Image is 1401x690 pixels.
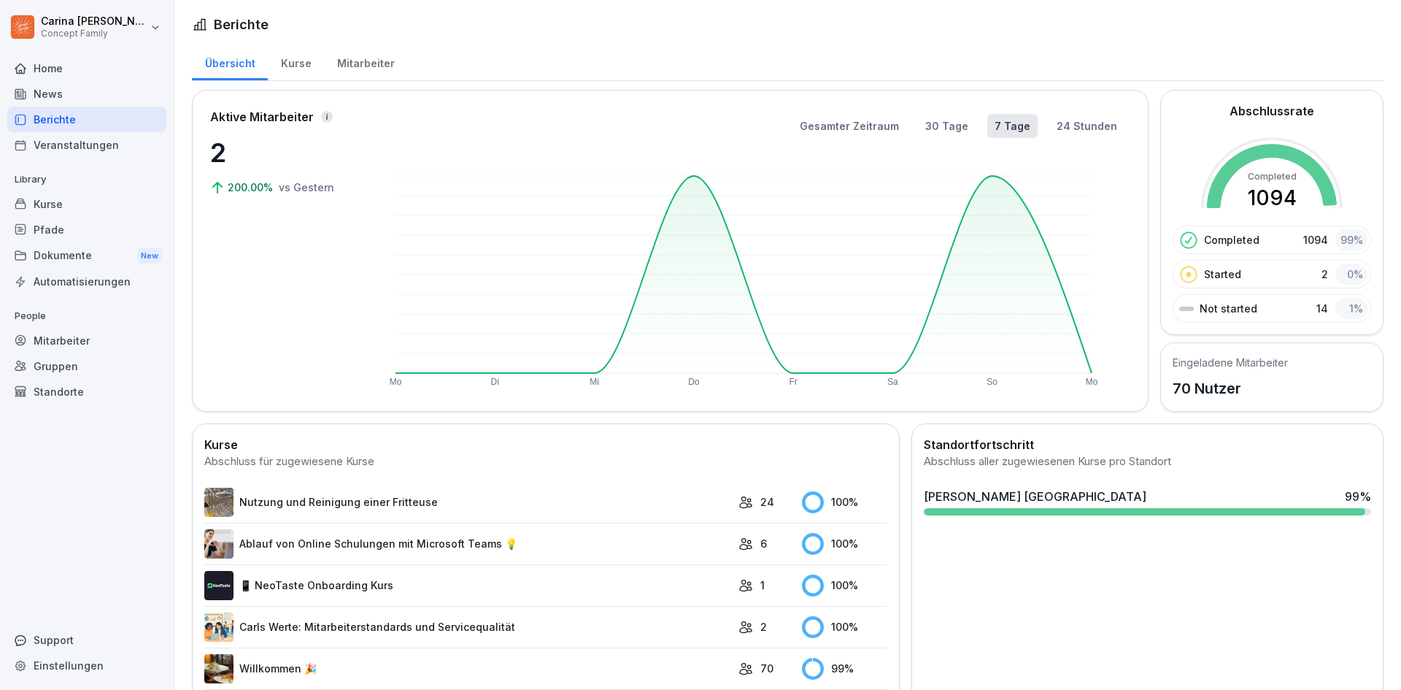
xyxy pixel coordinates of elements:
[390,377,402,387] text: Mo
[1335,229,1367,250] div: 99 %
[210,133,356,172] p: 2
[7,191,166,217] a: Kurse
[204,453,887,470] div: Abschluss für zugewiesene Kurse
[1321,267,1328,282] p: 2
[924,436,1371,453] h2: Standortfortschritt
[7,242,166,269] a: DokumenteNew
[1204,232,1259,248] p: Completed
[924,488,1146,505] div: [PERSON_NAME] [GEOGRAPHIC_DATA]
[760,578,765,593] p: 1
[279,180,334,195] p: vs Gestern
[214,15,269,34] h1: Berichte
[590,377,599,387] text: Mi
[204,571,233,600] img: wogpw1ad3b6xttwx9rgsg3h8.png
[204,654,233,683] img: aev8ouj9qek4l5i45z2v16li.png
[760,494,774,510] p: 24
[987,114,1038,138] button: 7 Tage
[789,377,797,387] text: Fr
[204,488,731,517] a: Nutzung und Reinigung einer Fritteuse
[760,661,773,676] p: 70
[1335,298,1367,319] div: 1 %
[802,533,888,555] div: 100 %
[1086,377,1098,387] text: Mo
[7,168,166,191] p: Library
[210,108,314,126] p: Aktive Mitarbeiter
[204,613,731,642] a: Carls Werte: Mitarbeiterstandards und Servicequalität
[268,43,324,80] a: Kurse
[7,132,166,158] a: Veranstaltungen
[7,627,166,653] div: Support
[760,619,767,635] p: 2
[802,616,888,638] div: 100 %
[1173,355,1288,370] h5: Eingeladene Mitarbeiter
[802,658,888,680] div: 99 %
[1200,301,1257,316] p: Not started
[1316,301,1328,316] p: 14
[1204,267,1241,282] p: Started
[1173,377,1288,399] p: 70 Nutzer
[918,482,1377,521] a: [PERSON_NAME] [GEOGRAPHIC_DATA]99%
[204,571,731,600] a: 📱 NeoTaste Onboarding Kurs
[802,491,888,513] div: 100 %
[204,654,731,683] a: Willkommen 🎉
[7,269,166,294] a: Automatisierungen
[802,575,888,597] div: 100 %
[7,653,166,678] a: Einstellungen
[324,43,407,80] a: Mitarbeiter
[1230,102,1314,120] h2: Abschlussrate
[688,377,700,387] text: Do
[887,377,898,387] text: Sa
[1345,488,1371,505] div: 99 %
[7,55,166,81] a: Home
[7,328,166,353] a: Mitarbeiter
[137,248,162,264] div: New
[918,114,976,138] button: 30 Tage
[204,529,731,559] a: Ablauf von Online Schulungen mit Microsoft Teams 💡
[192,43,268,80] a: Übersicht
[1049,114,1124,138] button: 24 Stunden
[1303,232,1328,248] p: 1094
[204,529,233,559] img: e8eoks8cju23yjmx0b33vrq2.png
[204,613,233,642] img: crzzj3aw757s79duwivw1i9c.png
[7,304,166,328] p: People
[7,242,166,269] div: Dokumente
[7,217,166,242] a: Pfade
[7,107,166,132] a: Berichte
[7,81,166,107] a: News
[41,28,147,39] p: Concept Family
[760,536,767,551] p: 6
[924,453,1371,470] div: Abschluss aller zugewiesenen Kurse pro Standort
[792,114,906,138] button: Gesamter Zeitraum
[7,353,166,379] a: Gruppen
[7,379,166,405] a: Standorte
[204,488,233,517] img: b2msvuojt3s6egexuweix326.png
[1335,264,1367,285] div: 0 %
[228,180,276,195] p: 200.00%
[204,436,887,453] h2: Kurse
[987,377,997,387] text: So
[491,377,499,387] text: Di
[41,15,147,28] p: Carina [PERSON_NAME]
